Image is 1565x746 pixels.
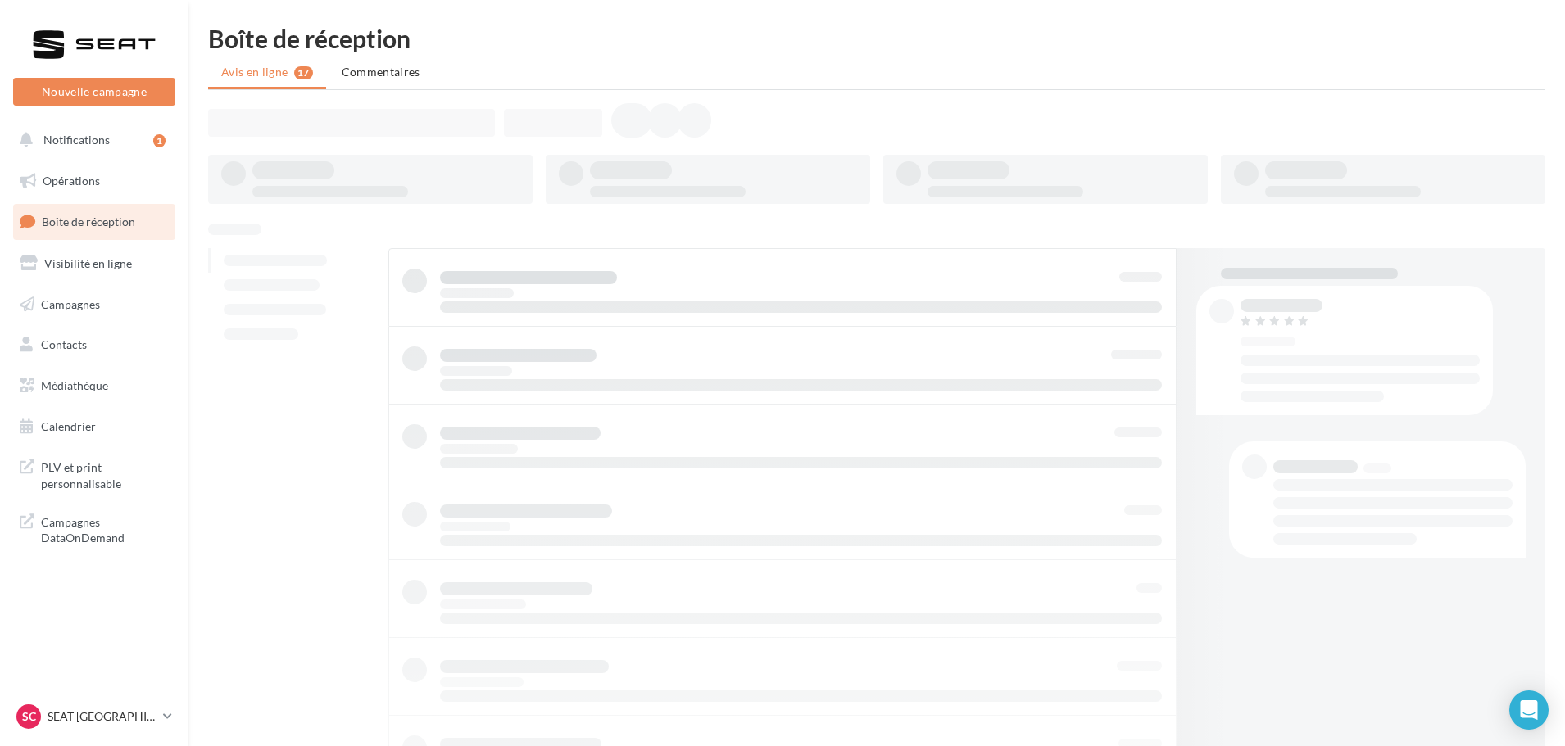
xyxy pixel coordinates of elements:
button: Notifications 1 [10,123,172,157]
a: Opérations [10,164,179,198]
a: Campagnes [10,287,179,322]
a: Campagnes DataOnDemand [10,504,179,553]
a: Contacts [10,328,179,362]
span: Commentaires [342,65,420,79]
span: Campagnes DataOnDemand [41,511,169,546]
span: Calendrier [41,419,96,433]
span: Campagnes [41,296,100,310]
a: Visibilité en ligne [10,246,179,281]
span: Notifications [43,133,110,147]
div: Boîte de réception [208,26,1545,51]
span: Boîte de réception [42,215,135,228]
a: PLV et print personnalisable [10,450,179,498]
span: Visibilité en ligne [44,256,132,270]
span: Contacts [41,337,87,351]
span: Opérations [43,174,100,188]
span: Médiathèque [41,378,108,392]
a: Boîte de réception [10,204,179,239]
div: 1 [153,134,166,147]
p: SEAT [GEOGRAPHIC_DATA] [48,708,156,725]
a: Médiathèque [10,368,179,403]
span: SC [22,708,36,725]
span: PLV et print personnalisable [41,456,169,491]
div: Open Intercom Messenger [1509,690,1549,730]
a: Calendrier [10,409,179,444]
button: Nouvelle campagne [13,78,175,106]
a: SC SEAT [GEOGRAPHIC_DATA] [13,701,175,732]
